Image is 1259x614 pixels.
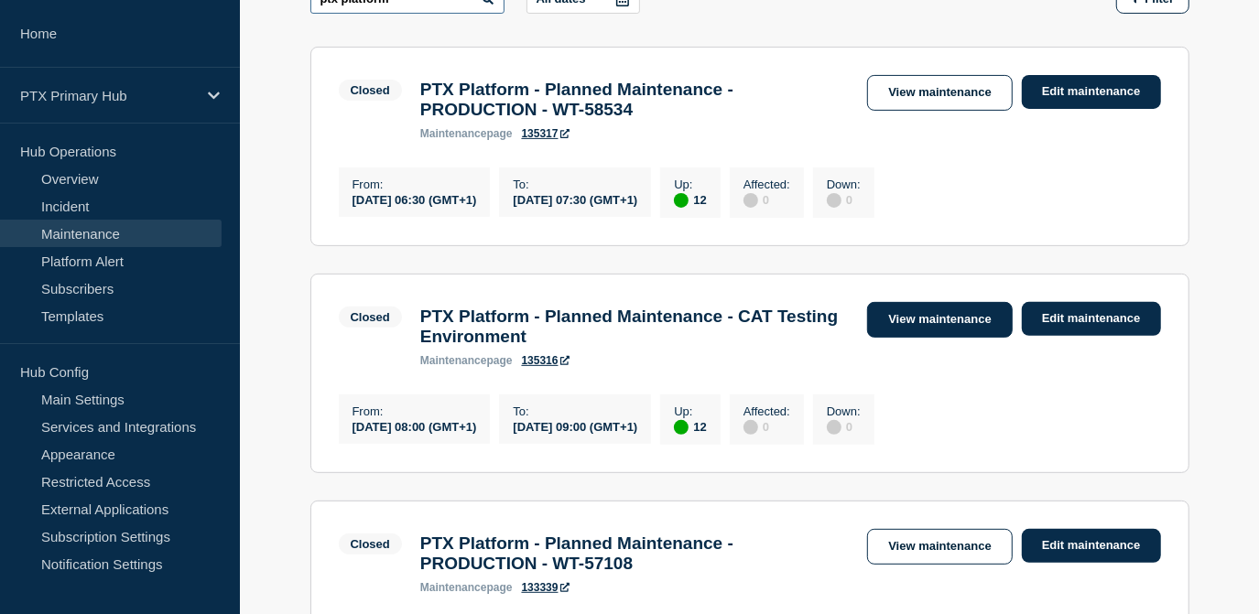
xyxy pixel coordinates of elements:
p: Affected : [743,178,790,191]
p: Down : [827,404,861,418]
div: 0 [827,418,861,435]
p: From : [353,404,477,418]
a: 135317 [522,127,570,140]
div: [DATE] 08:00 (GMT+1) [353,418,477,434]
div: [DATE] 09:00 (GMT+1) [513,418,637,434]
div: Closed [351,537,390,551]
div: [DATE] 07:30 (GMT+1) [513,191,637,207]
p: Up : [674,178,706,191]
a: View maintenance [867,529,1012,565]
p: Affected : [743,404,790,418]
a: View maintenance [867,302,1012,338]
p: To : [513,178,637,191]
div: Closed [351,310,390,324]
p: PTX Primary Hub [20,88,196,103]
h3: PTX Platform - Planned Maintenance - CAT Testing Environment [420,307,850,347]
div: 0 [743,418,790,435]
div: up [674,420,689,435]
p: Up : [674,404,706,418]
div: disabled [743,420,758,435]
div: Closed [351,83,390,97]
h3: PTX Platform - Planned Maintenance - PRODUCTION - WT-58534 [420,80,850,120]
div: 0 [827,191,861,208]
a: Edit maintenance [1022,302,1161,336]
div: disabled [827,420,841,435]
div: disabled [743,193,758,208]
span: maintenance [420,127,487,140]
a: Edit maintenance [1022,75,1161,109]
div: up [674,193,689,208]
a: Edit maintenance [1022,529,1161,563]
div: [DATE] 06:30 (GMT+1) [353,191,477,207]
span: maintenance [420,354,487,367]
span: maintenance [420,581,487,594]
h3: PTX Platform - Planned Maintenance - PRODUCTION - WT-57108 [420,533,850,574]
p: page [420,127,513,140]
a: View maintenance [867,75,1012,111]
p: page [420,354,513,367]
div: 12 [674,418,706,435]
p: From : [353,178,477,191]
p: To : [513,404,637,418]
p: page [420,581,513,594]
a: 133339 [522,581,570,594]
a: 135316 [522,354,570,367]
div: 0 [743,191,790,208]
div: disabled [827,193,841,208]
p: Down : [827,178,861,191]
div: 12 [674,191,706,208]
